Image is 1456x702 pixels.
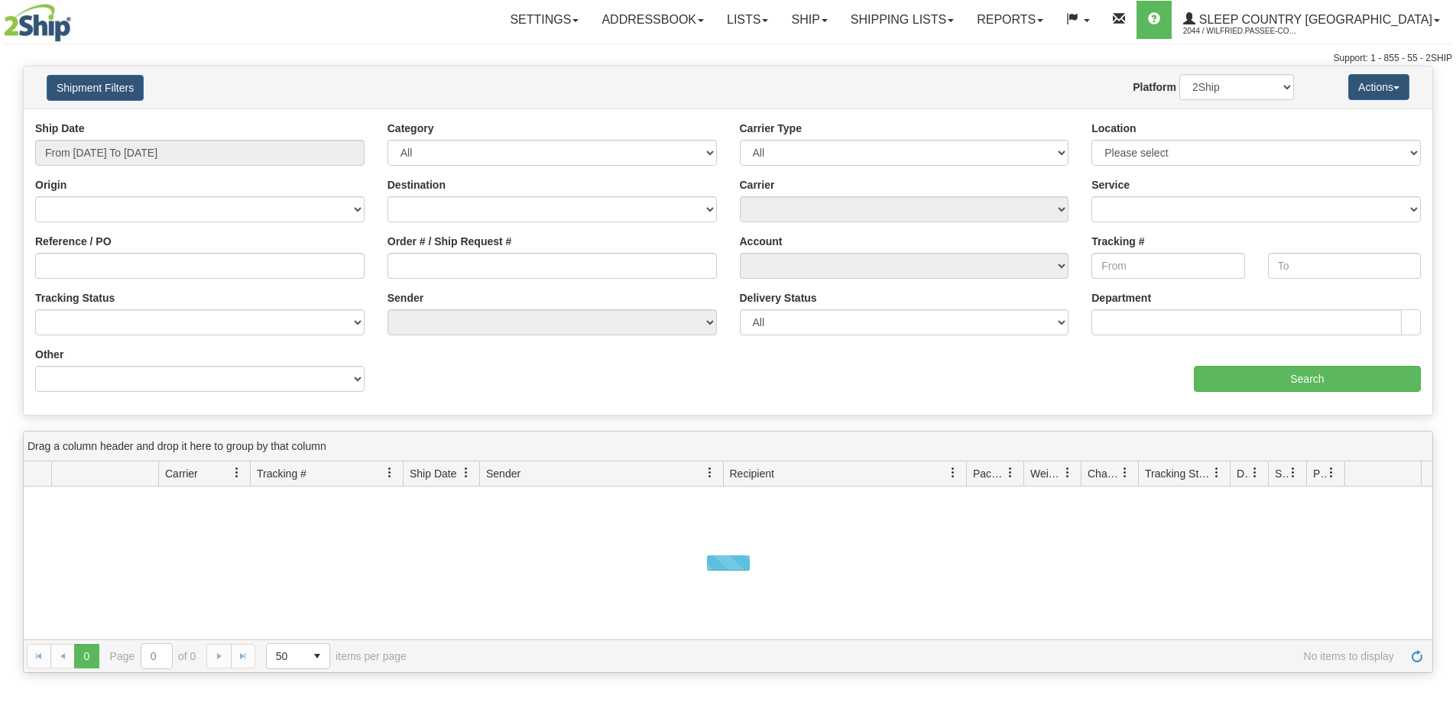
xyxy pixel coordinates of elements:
[1055,460,1081,486] a: Weight filter column settings
[1030,466,1062,481] span: Weight
[1183,24,1298,39] span: 2044 / Wilfried.Passee-Coutrin
[1195,13,1432,26] span: Sleep Country [GEOGRAPHIC_DATA]
[388,177,446,192] label: Destination
[740,121,802,136] label: Carrier Type
[388,121,434,136] label: Category
[1237,466,1250,481] span: Delivery Status
[35,290,115,306] label: Tracking Status
[740,177,775,192] label: Carrier
[377,460,403,486] a: Tracking # filter column settings
[1091,290,1151,306] label: Department
[1275,466,1288,481] span: Shipment Issues
[1088,466,1120,481] span: Charge
[1318,460,1344,486] a: Pickup Status filter column settings
[257,466,306,481] span: Tracking #
[110,643,196,669] span: Page of 0
[740,290,817,306] label: Delivery Status
[24,432,1432,461] div: grid grouping header
[4,4,71,42] img: logo2044.jpg
[965,1,1055,39] a: Reports
[997,460,1023,486] a: Packages filter column settings
[1242,460,1268,486] a: Delivery Status filter column settings
[388,234,512,249] label: Order # / Ship Request #
[1194,366,1421,392] input: Search
[224,460,250,486] a: Carrier filter column settings
[35,234,112,249] label: Reference / PO
[1313,466,1326,481] span: Pickup Status
[590,1,715,39] a: Addressbook
[1133,79,1176,95] label: Platform
[1405,644,1429,668] a: Refresh
[715,1,780,39] a: Lists
[266,643,407,669] span: items per page
[498,1,590,39] a: Settings
[47,75,144,101] button: Shipment Filters
[740,234,783,249] label: Account
[35,121,85,136] label: Ship Date
[388,290,423,306] label: Sender
[74,644,99,668] span: Page 0
[165,466,198,481] span: Carrier
[1172,1,1451,39] a: Sleep Country [GEOGRAPHIC_DATA] 2044 / Wilfried.Passee-Coutrin
[780,1,838,39] a: Ship
[35,347,63,362] label: Other
[305,644,329,668] span: select
[1112,460,1138,486] a: Charge filter column settings
[1145,466,1211,481] span: Tracking Status
[428,650,1394,662] span: No items to display
[276,649,296,664] span: 50
[1091,253,1244,279] input: From
[410,466,456,481] span: Ship Date
[4,52,1452,65] div: Support: 1 - 855 - 55 - 2SHIP
[1091,234,1144,249] label: Tracking #
[486,466,520,481] span: Sender
[1421,273,1454,429] iframe: chat widget
[1268,253,1421,279] input: To
[453,460,479,486] a: Ship Date filter column settings
[266,643,330,669] span: Page sizes drop down
[940,460,966,486] a: Recipient filter column settings
[839,1,965,39] a: Shipping lists
[35,177,66,192] label: Origin
[973,466,1005,481] span: Packages
[730,466,774,481] span: Recipient
[1091,121,1136,136] label: Location
[1091,177,1130,192] label: Service
[1204,460,1230,486] a: Tracking Status filter column settings
[1280,460,1306,486] a: Shipment Issues filter column settings
[697,460,723,486] a: Sender filter column settings
[1348,74,1409,100] button: Actions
